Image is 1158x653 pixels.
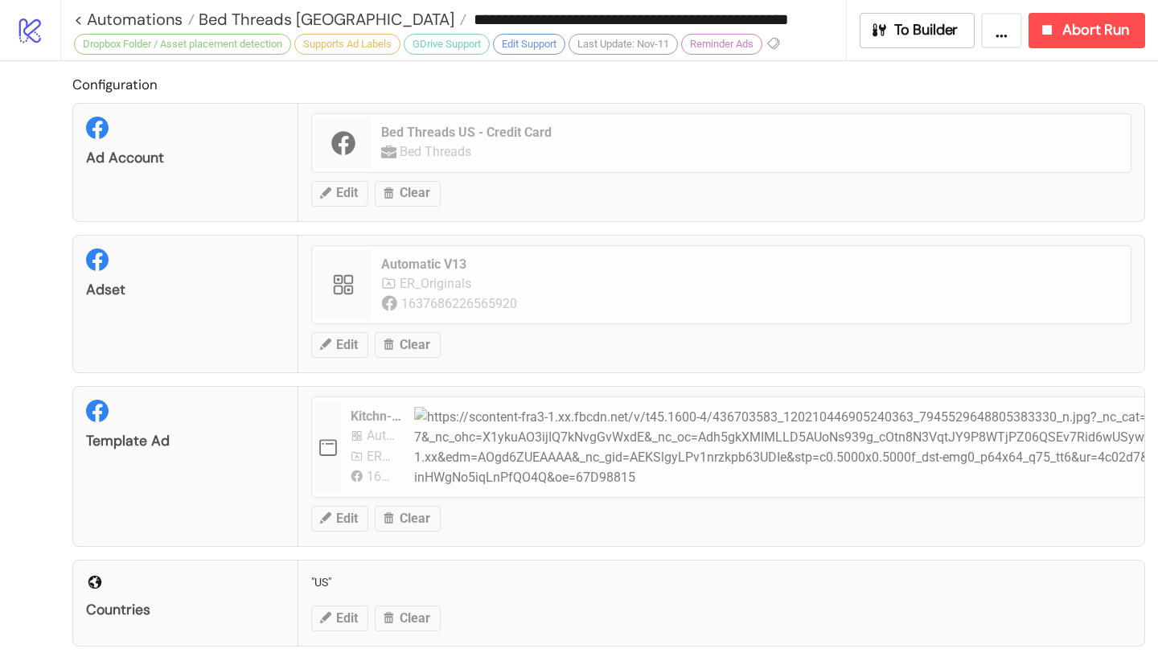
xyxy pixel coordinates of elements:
span: Abort Run [1062,21,1129,39]
div: Dropbox Folder / Asset placement detection [74,34,291,55]
div: Reminder Ads [681,34,762,55]
a: Bed Threads [GEOGRAPHIC_DATA] [195,11,466,27]
span: To Builder [894,21,959,39]
h2: Configuration [72,74,1145,95]
div: GDrive Support [404,34,490,55]
button: To Builder [860,13,975,48]
div: Last Update: Nov-11 [569,34,678,55]
a: < Automations [74,11,195,27]
div: Edit Support [493,34,565,55]
div: Supports Ad Labels [294,34,400,55]
span: Bed Threads [GEOGRAPHIC_DATA] [195,9,454,30]
button: Abort Run [1029,13,1145,48]
button: ... [981,13,1022,48]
